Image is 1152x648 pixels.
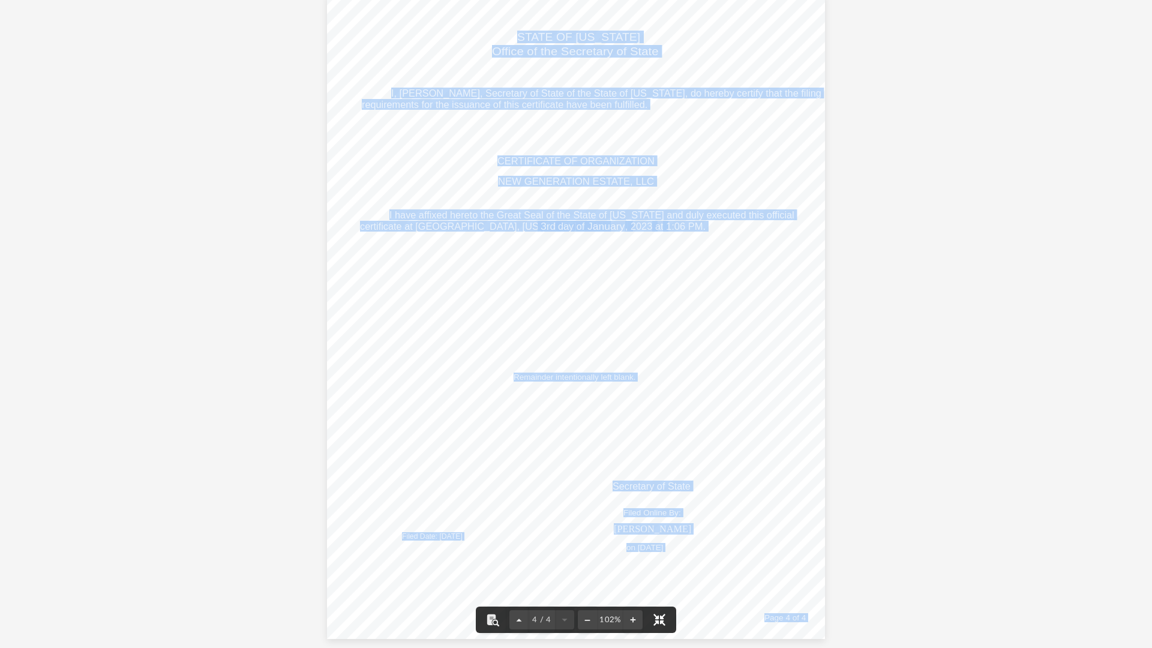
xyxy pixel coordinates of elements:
[631,221,652,231] span: 2023
[625,221,628,231] span: ,
[498,176,654,186] span: NEW GENERATION ESTATE, LLC
[200,126,1102,467] div: Preview
[587,221,625,231] span: January
[514,373,635,382] span: Remainder intentionally left blank.
[666,221,706,231] span: 1:06 PM.
[389,210,794,220] span: I have affixed hereto the Great Seal of the State of [US_STATE] and duly executed this official
[541,221,556,231] span: 3rd
[497,156,655,166] span: CERTIFICATE OF ORGANIZATION
[360,221,608,231] span: certificate at [GEOGRAPHIC_DATA], [US_STATE] on this
[655,221,664,231] span: at
[558,221,584,231] span: day of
